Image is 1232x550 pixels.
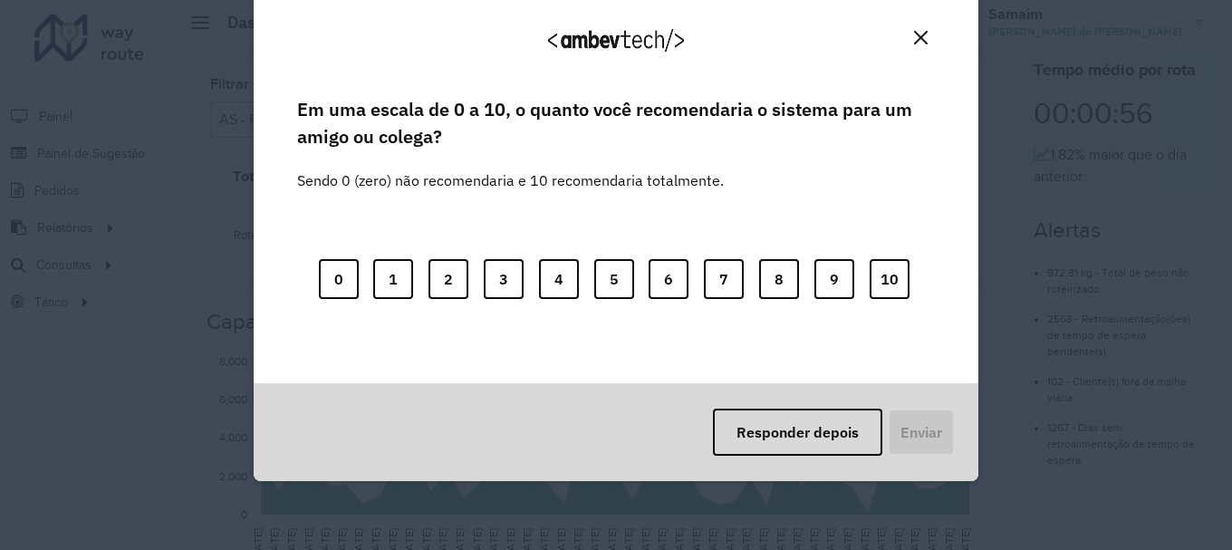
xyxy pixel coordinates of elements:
button: 7 [704,259,744,299]
button: 0 [319,259,359,299]
label: Em uma escala de 0 a 10, o quanto você recomendaria o sistema para um amigo ou colega? [297,96,935,151]
img: Close [914,31,928,44]
button: 8 [759,259,799,299]
button: 10 [870,259,910,299]
button: 4 [539,259,579,299]
button: 9 [814,259,854,299]
button: Responder depois [713,409,882,456]
button: Close [907,24,935,52]
button: 3 [484,259,524,299]
button: 5 [594,259,634,299]
button: 2 [428,259,468,299]
button: 1 [373,259,413,299]
img: Logo Ambevtech [548,29,684,52]
button: 6 [649,259,688,299]
label: Sendo 0 (zero) não recomendaria e 10 recomendaria totalmente. [297,148,724,191]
